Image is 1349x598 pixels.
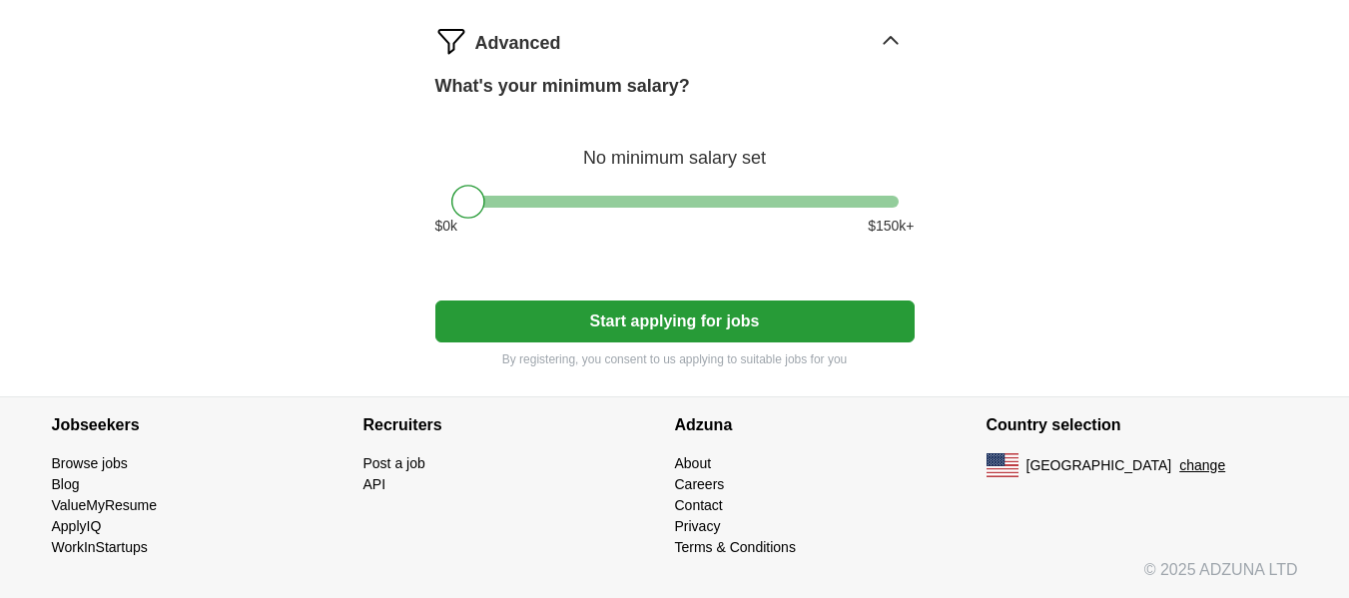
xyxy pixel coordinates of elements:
a: Privacy [675,518,721,534]
a: API [363,476,386,492]
span: $ 0 k [435,216,458,237]
div: © 2025 ADZUNA LTD [36,558,1314,598]
a: ApplyIQ [52,518,102,534]
a: Terms & Conditions [675,539,796,555]
button: Start applying for jobs [435,300,915,342]
a: Post a job [363,455,425,471]
h4: Country selection [987,397,1298,453]
span: $ 150 k+ [868,216,914,237]
a: WorkInStartups [52,539,148,555]
a: Careers [675,476,725,492]
button: change [1179,455,1225,476]
img: filter [435,25,467,57]
img: US flag [987,453,1018,477]
p: By registering, you consent to us applying to suitable jobs for you [435,350,915,368]
a: Contact [675,497,723,513]
a: About [675,455,712,471]
a: ValueMyResume [52,497,158,513]
div: No minimum salary set [435,124,915,172]
span: Advanced [475,30,561,57]
span: [GEOGRAPHIC_DATA] [1026,455,1172,476]
label: What's your minimum salary? [435,73,690,100]
a: Blog [52,476,80,492]
a: Browse jobs [52,455,128,471]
